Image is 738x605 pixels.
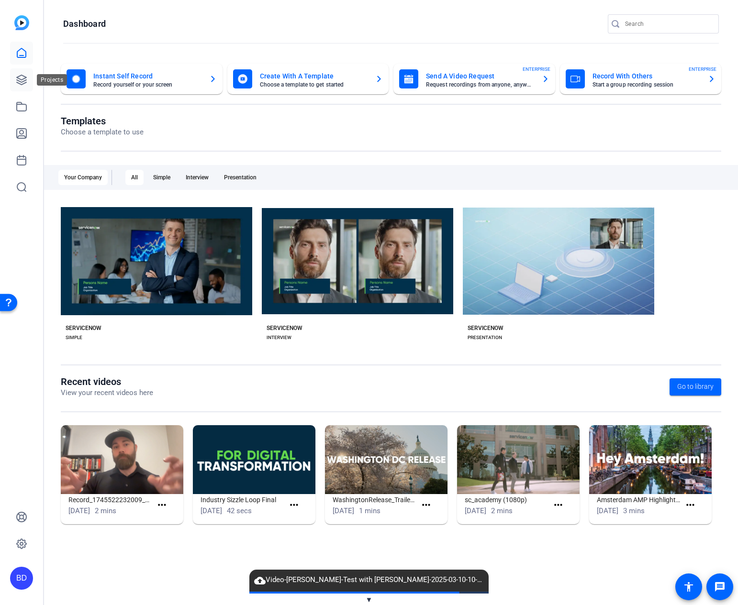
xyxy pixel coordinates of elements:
mat-icon: accessibility [683,581,694,593]
p: Choose a template to use [61,127,144,138]
mat-card-subtitle: Start a group recording session [593,82,701,88]
span: [DATE] [333,506,354,515]
p: View your recent videos here [61,387,153,398]
div: All [125,170,144,185]
h1: Industry Sizzle Loop Final [201,494,284,506]
span: Video-[PERSON_NAME]-Test with [PERSON_NAME]-2025-03-10-10-18-19-290-0.webm [249,574,489,586]
mat-card-title: Create With A Template [260,70,368,82]
div: SIMPLE [66,334,82,341]
mat-icon: message [714,581,726,593]
img: Amsterdam AMP Highlights - May 2024 [589,425,712,494]
span: [DATE] [68,506,90,515]
h1: WashingtonRelease_Trailer_v2 [333,494,416,506]
mat-card-subtitle: Request recordings from anyone, anywhere [426,82,534,88]
div: BD [10,567,33,590]
div: INTERVIEW [267,334,291,341]
button: Send A Video RequestRequest recordings from anyone, anywhereENTERPRISE [393,64,555,94]
h1: Templates [61,115,144,127]
div: Your Company [58,170,108,185]
mat-icon: more_horiz [684,499,696,511]
h1: Dashboard [63,18,106,30]
span: 2 mins [95,506,116,515]
mat-card-title: Send A Video Request [426,70,534,82]
a: Go to library [670,378,721,396]
span: ENTERPRISE [689,66,716,73]
span: 42 secs [227,506,252,515]
mat-icon: more_horiz [552,499,564,511]
button: Record With OthersStart a group recording sessionENTERPRISE [560,64,722,94]
h1: Recent videos [61,376,153,387]
mat-card-subtitle: Choose a template to get started [260,82,368,88]
mat-icon: more_horiz [420,499,432,511]
div: SERVICENOW [468,324,503,332]
span: 2 mins [491,506,513,515]
span: ▼ [366,595,373,604]
img: sc_academy (1080p) [457,425,580,494]
div: Presentation [218,170,262,185]
span: 3 mins [623,506,645,515]
img: Industry Sizzle Loop Final [193,425,315,494]
img: blue-gradient.svg [14,15,29,30]
img: Record_1745522232009_webcam [61,425,183,494]
div: Interview [180,170,214,185]
img: WashingtonRelease_Trailer_v2 [325,425,447,494]
mat-card-title: Instant Self Record [93,70,201,82]
div: Simple [147,170,176,185]
span: 1 mins [359,506,380,515]
mat-icon: more_horiz [156,499,168,511]
h1: Amsterdam AMP Highlights - [DATE] [597,494,681,506]
mat-card-title: Record With Others [593,70,701,82]
span: Go to library [677,382,714,392]
mat-card-subtitle: Record yourself or your screen [93,82,201,88]
mat-icon: more_horiz [288,499,300,511]
div: PRESENTATION [468,334,502,341]
button: Instant Self RecordRecord yourself or your screen [61,64,223,94]
h1: Record_1745522232009_webcam [68,494,152,506]
div: SERVICENOW [267,324,302,332]
div: SERVICENOW [66,324,101,332]
span: [DATE] [201,506,222,515]
div: Projects [37,74,67,86]
mat-icon: cloud_upload [254,575,266,586]
span: [DATE] [597,506,618,515]
button: Create With A TemplateChoose a template to get started [227,64,389,94]
span: ENTERPRISE [523,66,550,73]
input: Search [625,18,711,30]
span: [DATE] [465,506,486,515]
h1: sc_academy (1080p) [465,494,548,506]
